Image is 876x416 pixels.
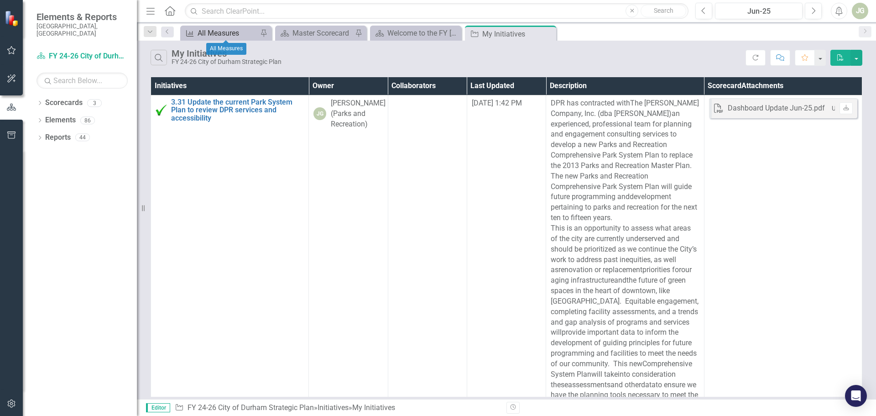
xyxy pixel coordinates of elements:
[151,95,309,414] td: Double-Click to Edit Right Click for Context Menu
[546,95,704,414] td: Double-Click to Edit
[551,224,697,264] span: This is an opportunity to assess what areas of the city are currently underserved and should be p...
[551,380,698,410] span: to ensure we have the planning tools necessary to meet the current and future needs of our reside...
[292,27,353,39] div: Master Scorecard
[188,403,314,412] a: FY 24-26 City of Durham Strategic Plan
[5,11,21,26] img: ClearPoint Strategy
[704,95,862,414] td: Double-Click to Edit
[87,99,102,107] div: 3
[206,43,246,55] div: All Measures
[610,380,641,389] span: and other
[387,27,459,39] div: Welcome to the FY [DATE]-[DATE] Strategic Plan Landing Page!
[45,132,71,143] a: Reports
[551,328,697,368] span: provide important data to inform the development of guiding principles for future programming and...
[75,134,90,142] div: 44
[185,3,688,19] input: Search ClearPoint...
[182,27,258,39] a: All Measures
[36,11,128,22] span: Elements & Reports
[80,116,95,124] div: 86
[715,3,803,19] button: Jun-25
[641,5,686,17] button: Search
[313,107,326,120] div: JG
[352,403,395,412] div: My Initiatives
[852,3,868,19] button: JG
[551,99,699,118] span: The [PERSON_NAME] Company, Inc. (dba [PERSON_NAME])
[614,276,626,284] span: and
[156,105,167,116] img: Complete
[568,380,610,389] span: assessments
[472,98,541,109] div: [DATE] 1:42 PM
[45,115,76,126] a: Elements
[36,22,128,37] small: [GEOGRAPHIC_DATA], [GEOGRAPHIC_DATA]
[718,6,799,17] div: Jun-25
[277,27,353,39] a: Master Scorecard
[654,7,673,14] span: Search
[642,265,681,274] span: priorities for
[175,403,500,413] div: » »
[172,58,282,65] div: FY 24-26 City of Durham Strategic Plan
[36,73,128,89] input: Search Below...
[613,359,642,368] span: This new
[845,385,867,407] div: Open Intercom Messenger
[551,370,676,389] span: into consideration these
[551,99,630,107] span: DPR has contracted with
[318,403,349,412] a: Initiatives
[309,95,388,414] td: Double-Click to Edit
[45,98,83,108] a: Scorecards
[172,48,282,58] div: My Initiatives
[198,27,258,39] div: All Measures
[591,370,618,379] span: will take
[482,28,554,40] div: My Initiatives
[551,192,697,222] span: development pertaining to parks and recreation for the next ten to fifteen years.
[372,27,459,39] a: Welcome to the FY [DATE]-[DATE] Strategic Plan Landing Page!
[331,98,386,130] div: [PERSON_NAME] (Parks and Recreation)
[146,403,170,412] span: Editor
[641,380,656,389] span: data
[171,98,304,122] a: 3.31 Update the current Park System Plan to review DPR services and accessibility
[728,103,825,114] div: Dashboard Update Jun-25.pdf
[36,51,128,62] a: FY 24-26 City of Durham Strategic Plan
[551,359,692,379] span: Comprehensive System Plan
[551,109,693,201] span: an experienced, professional team for planning and engagement consulting services to develop a ne...
[558,265,642,274] span: renovation or replacement
[388,95,467,414] td: Double-Click to Edit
